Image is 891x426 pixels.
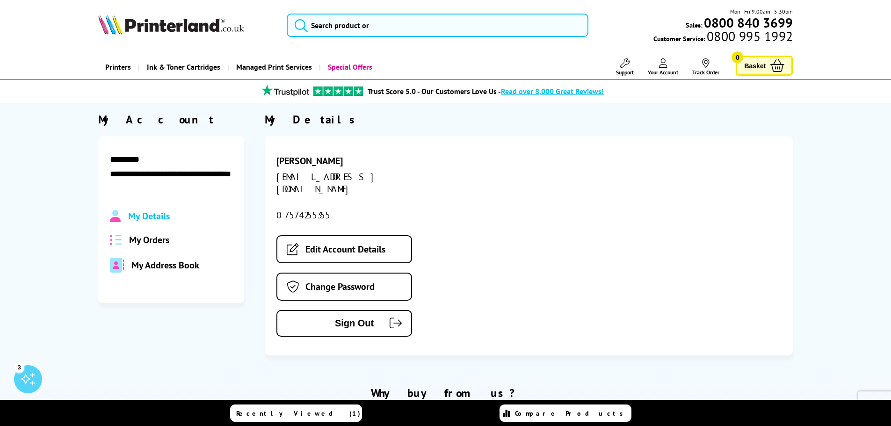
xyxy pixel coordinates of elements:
a: Ink & Toner Cartridges [138,55,227,79]
span: Sign Out [291,318,374,329]
a: Special Offers [319,55,379,79]
a: Compare Products [500,404,631,422]
div: [EMAIL_ADDRESS][DOMAIN_NAME] [276,171,443,195]
span: My Details [128,210,170,222]
a: Support [616,58,634,76]
button: Sign Out [276,310,412,337]
a: Trust Score 5.0 - Our Customers Love Us -Read over 8,000 Great Reviews! [368,87,604,96]
div: My Details [265,112,793,127]
img: Profile.svg [110,210,121,222]
span: Customer Service: [653,32,793,43]
a: Your Account [648,58,678,76]
span: Sales: [686,21,703,29]
img: address-book-duotone-solid.svg [110,258,124,273]
img: trustpilot rating [257,85,313,96]
span: Support [616,69,634,76]
span: Read over 8,000 Great Reviews! [501,87,604,96]
span: Ink & Toner Cartridges [147,55,220,79]
span: 0 [732,51,743,63]
span: Your Account [648,69,678,76]
span: Compare Products [515,409,628,418]
a: Printerland Logo [98,14,275,36]
a: Change Password [276,273,412,301]
div: [PERSON_NAME] [276,155,443,167]
span: Recently Viewed (1) [236,409,361,418]
h2: Why buy from us? [98,386,793,400]
img: Printerland Logo [98,14,244,35]
div: 07574255355 [276,209,443,221]
a: Recently Viewed (1) [230,404,362,422]
div: My Account [98,112,244,127]
span: My Orders [129,234,169,246]
span: My Address Book [131,259,199,271]
span: Mon - Fri 9:00am - 5:30pm [730,7,793,16]
img: all-order.svg [110,235,122,245]
a: Edit Account Details [276,235,412,263]
input: Search product or [287,14,588,37]
a: Track Order [692,58,719,76]
img: trustpilot rating [313,87,363,96]
a: 0800 840 3699 [703,18,793,27]
span: 0800 995 1992 [705,32,793,41]
div: 3 [14,362,24,372]
span: Basket [744,59,766,72]
b: 0800 840 3699 [704,14,793,31]
a: Basket 0 [736,56,793,76]
a: Printers [98,55,138,79]
a: Managed Print Services [227,55,319,79]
